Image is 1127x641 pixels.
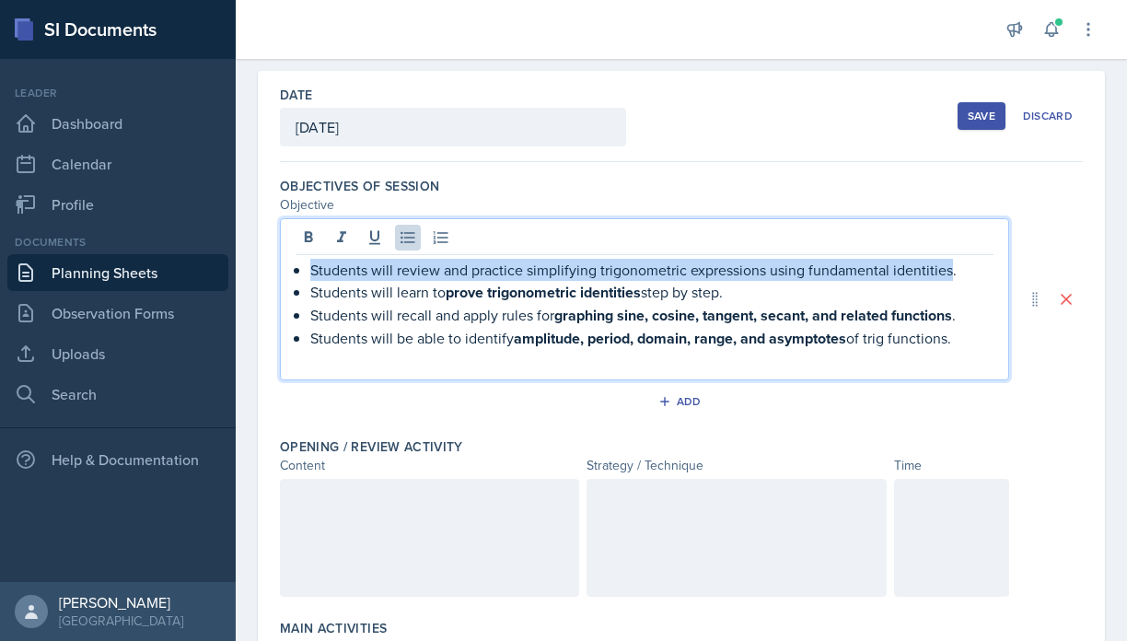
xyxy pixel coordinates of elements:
[958,102,1005,130] button: Save
[7,441,228,478] div: Help & Documentation
[587,456,886,475] div: Strategy / Technique
[310,327,993,350] p: Students will be able to identify of trig functions.
[7,146,228,182] a: Calendar
[1023,109,1073,123] div: Discard
[894,456,1009,475] div: Time
[662,394,702,409] div: Add
[968,109,995,123] div: Save
[7,234,228,251] div: Documents
[280,456,579,475] div: Content
[280,437,463,456] label: Opening / Review Activity
[310,304,993,327] p: Students will recall and apply rules for .
[59,593,183,612] div: [PERSON_NAME]
[554,305,952,326] strong: graphing sine, cosine, tangent, secant, and related functions
[652,388,712,415] button: Add
[7,85,228,101] div: Leader
[7,105,228,142] a: Dashboard
[310,259,993,281] p: Students will review and practice simplifying trigonometric expressions using fundamental identit...
[7,295,228,332] a: Observation Forms
[514,328,846,349] strong: amplitude, period, domain, range, and asymptotes
[59,612,183,630] div: [GEOGRAPHIC_DATA]
[280,86,312,104] label: Date
[1013,102,1083,130] button: Discard
[7,186,228,223] a: Profile
[310,281,993,304] p: Students will learn to step by step.
[7,335,228,372] a: Uploads
[7,254,228,291] a: Planning Sheets
[7,376,228,413] a: Search
[446,282,641,303] strong: prove trigonometric identities
[280,195,1009,215] div: Objective
[280,177,439,195] label: Objectives of Session
[280,619,387,637] label: Main Activities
